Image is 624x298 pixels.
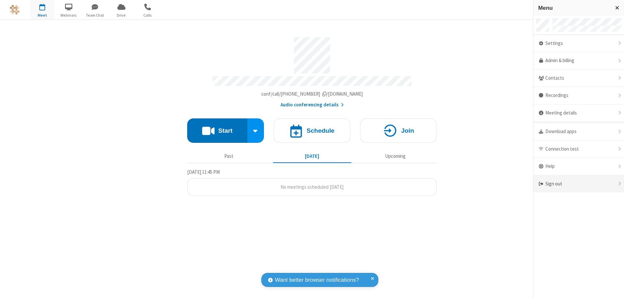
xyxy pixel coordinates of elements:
button: Audio conferencing details [280,101,344,109]
span: Webinars [57,12,81,18]
div: Download apps [533,123,624,141]
span: Drive [109,12,134,18]
button: Past [190,150,268,162]
h3: Menu [538,5,609,11]
div: Start conference options [247,118,264,143]
div: Settings [533,35,624,52]
span: Copy my meeting room link [261,91,363,97]
button: Schedule [274,118,350,143]
section: Today's Meetings [187,168,437,196]
div: Contacts [533,70,624,87]
span: Team Chat [83,12,107,18]
section: Account details [187,32,437,109]
h4: Join [401,128,414,134]
button: Upcoming [356,150,435,162]
img: QA Selenium DO NOT DELETE OR CHANGE [10,5,19,15]
a: Admin & billing [533,52,624,70]
div: Sign out [533,175,624,193]
h4: Start [218,128,232,134]
span: [DATE] 11:45 PM [187,169,220,175]
span: Want better browser notifications? [275,276,359,284]
div: Connection test [533,141,624,158]
div: Help [533,158,624,175]
button: Copy my meeting room linkCopy my meeting room link [261,90,363,98]
div: Recordings [533,87,624,104]
div: Meeting details [533,104,624,122]
button: [DATE] [273,150,351,162]
button: Start [187,118,247,143]
span: Meet [30,12,55,18]
button: Join [360,118,437,143]
span: No meetings scheduled [DATE] [280,184,344,190]
span: Calls [136,12,160,18]
h4: Schedule [306,128,334,134]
